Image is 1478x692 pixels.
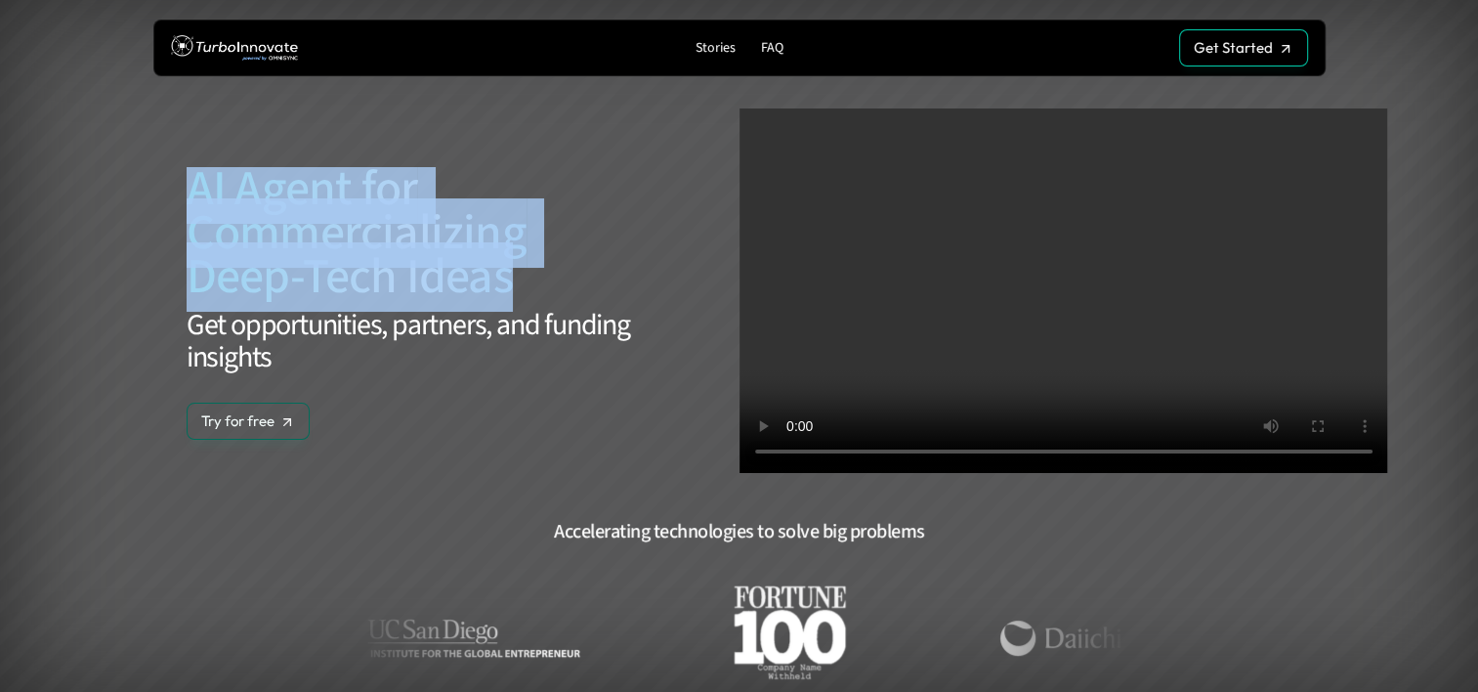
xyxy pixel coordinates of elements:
[688,35,743,62] a: Stories
[1194,39,1273,57] p: Get Started
[171,30,298,66] img: TurboInnovate Logo
[761,40,783,57] p: FAQ
[696,40,736,57] p: Stories
[1179,29,1308,66] a: Get Started
[753,35,791,62] a: FAQ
